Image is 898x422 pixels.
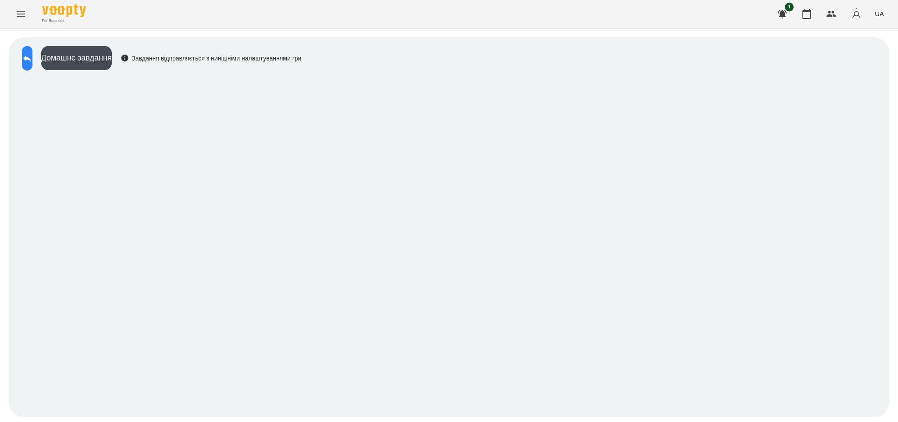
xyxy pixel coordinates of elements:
img: Voopty Logo [42,4,86,17]
span: UA [875,9,884,18]
button: Домашнє завдання [41,46,112,70]
span: 1 [785,3,794,11]
img: avatar_s.png [850,8,862,20]
button: UA [871,6,887,22]
button: Menu [11,4,32,25]
div: Завдання відправляється з нинішніми налаштуваннями гри [121,54,302,63]
span: For Business [42,18,86,24]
